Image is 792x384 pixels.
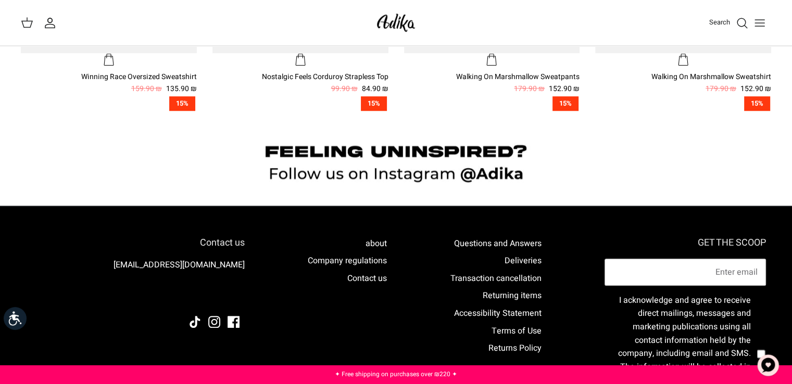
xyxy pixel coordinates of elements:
font: 179.90 ₪ [706,83,736,94]
a: Accessibility Statement [454,307,542,319]
font: Walking On Marshmallow Sweatshirt [651,71,771,82]
a: about [366,237,387,250]
a: Winning Race Oversized Sweatshirt 135.90 ₪ 159.90 ₪ [21,71,197,95]
a: Facebook [228,316,240,328]
font: Search [709,17,730,27]
a: Questions and Answers [454,237,542,250]
a: Transaction cancellation [450,272,542,285]
button: Toggle menu [748,11,771,34]
font: Nostalgic Feels Corduroy Strapless Top [262,71,388,82]
input: Email [605,259,766,286]
font: 135.90 ₪ [166,83,197,94]
font: 84.90 ₪ [362,83,388,94]
font: GET THE SCOOP [698,236,766,250]
a: My account [44,17,60,29]
img: Adika IL [374,10,418,35]
a: Contact us [347,272,387,285]
a: Terms of Use [492,325,542,337]
img: Adika IL [216,288,245,301]
a: 15% [595,96,771,111]
a: 15% [21,96,197,111]
font: 15% [751,98,763,108]
a: Walking On Marshmallow Sweatshirt 152.90 ₪ 179.90 ₪ [595,71,771,95]
font: 179.90 ₪ [514,83,545,94]
a: 15% [212,96,388,111]
font: Winning Race Oversized Sweatshirt [81,71,197,82]
font: 99.90 ₪ [331,83,358,94]
a: ✦ Free shipping on purchases over ₪220 ✦ [335,369,457,379]
a: TikTok [189,316,201,328]
a: Company regulations [308,254,387,267]
font: 159.90 ₪ [131,83,162,94]
a: Deliveries [505,254,542,267]
a: Nostalgic Feels Corduroy Strapless Top 84.90 ₪ 99.90 ₪ [212,71,388,95]
font: Contact us [200,236,245,250]
a: Returning items [483,289,542,302]
font: 152.90 ₪ [740,83,771,94]
font: 15% [368,98,380,108]
font: 15% [176,98,188,108]
a: Instagram [208,316,220,328]
button: Chat [752,350,784,381]
font: 15% [559,98,572,108]
a: Walking On Marshmallow Sweatpants 152.90 ₪ 179.90 ₪ [404,71,580,95]
a: 15% [404,96,580,111]
a: [EMAIL_ADDRESS][DOMAIN_NAME] [114,259,245,271]
a: Returns Policy [488,342,542,354]
a: Search [709,17,748,29]
font: 152.90 ₪ [549,83,580,94]
font: Walking On Marshmallow Sweatpants [456,71,580,82]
